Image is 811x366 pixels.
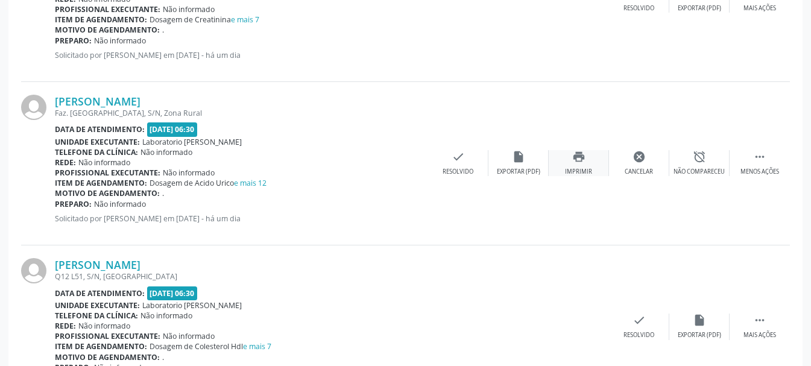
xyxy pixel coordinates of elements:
b: Rede: [55,157,76,168]
div: Não compareceu [674,168,725,176]
div: Mais ações [743,331,776,339]
a: e mais 7 [243,341,271,352]
b: Preparo: [55,36,92,46]
b: Motivo de agendamento: [55,352,160,362]
div: Resolvido [623,4,654,13]
b: Unidade executante: [55,137,140,147]
i:  [753,314,766,327]
div: Mais ações [743,4,776,13]
p: Solicitado por [PERSON_NAME] em [DATE] - há um dia [55,50,609,60]
a: [PERSON_NAME] [55,95,140,108]
div: Imprimir [565,168,592,176]
i: insert_drive_file [512,150,525,163]
span: Não informado [163,168,215,178]
b: Item de agendamento: [55,178,147,188]
span: Não informado [78,321,130,331]
div: Q12 L51, S/N, [GEOGRAPHIC_DATA] [55,271,609,282]
span: Não informado [163,4,215,14]
span: [DATE] 06:30 [147,286,198,300]
i: check [633,314,646,327]
span: Laboratorio [PERSON_NAME] [142,300,242,311]
i: insert_drive_file [693,314,706,327]
b: Motivo de agendamento: [55,188,160,198]
span: . [162,188,164,198]
p: Solicitado por [PERSON_NAME] em [DATE] - há um dia [55,213,428,224]
span: Não informado [140,147,192,157]
b: Data de atendimento: [55,288,145,298]
i: alarm_off [693,150,706,163]
i:  [753,150,766,163]
span: Não informado [94,36,146,46]
span: Não informado [163,331,215,341]
i: cancel [633,150,646,163]
a: e mais 12 [234,178,267,188]
span: Dosagem de Colesterol Hdl [150,341,271,352]
b: Item de agendamento: [55,341,147,352]
b: Rede: [55,321,76,331]
span: Laboratorio [PERSON_NAME] [142,137,242,147]
i: print [572,150,585,163]
span: . [162,25,164,35]
img: img [21,258,46,283]
div: Faz. [GEOGRAPHIC_DATA], S/N, Zona Rural [55,108,428,118]
b: Preparo: [55,199,92,209]
span: . [162,352,164,362]
b: Profissional executante: [55,4,160,14]
b: Unidade executante: [55,300,140,311]
b: Telefone da clínica: [55,147,138,157]
img: img [21,95,46,120]
b: Profissional executante: [55,168,160,178]
div: Exportar (PDF) [678,331,721,339]
b: Telefone da clínica: [55,311,138,321]
span: Dosagem de Creatinina [150,14,259,25]
span: Não informado [94,199,146,209]
span: Não informado [140,311,192,321]
div: Cancelar [625,168,653,176]
b: Profissional executante: [55,331,160,341]
b: Data de atendimento: [55,124,145,134]
a: [PERSON_NAME] [55,258,140,271]
b: Motivo de agendamento: [55,25,160,35]
span: Não informado [78,157,130,168]
div: Menos ações [740,168,779,176]
div: Resolvido [443,168,473,176]
div: Exportar (PDF) [678,4,721,13]
a: e mais 7 [231,14,259,25]
div: Resolvido [623,331,654,339]
span: [DATE] 06:30 [147,122,198,136]
i: check [452,150,465,163]
b: Item de agendamento: [55,14,147,25]
div: Exportar (PDF) [497,168,540,176]
span: Dosagem de Acido Urico [150,178,267,188]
